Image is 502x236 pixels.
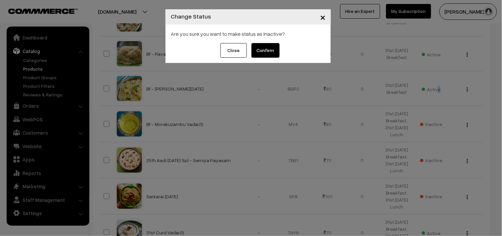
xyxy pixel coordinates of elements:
h4: Change Status [171,12,211,21]
div: Are you sure you want to make status as Inactive? [171,30,326,38]
button: Close [220,43,247,58]
button: Confirm [251,43,280,58]
button: Close [315,7,331,27]
span: × [320,11,326,23]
